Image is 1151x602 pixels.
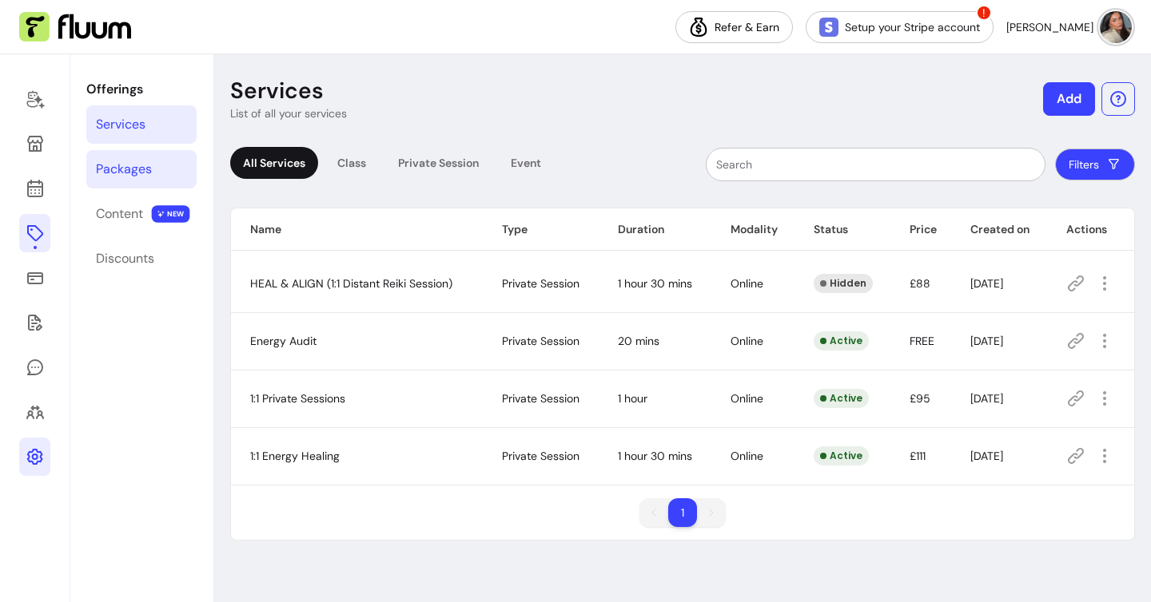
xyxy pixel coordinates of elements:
a: Home [19,80,50,118]
span: Private Session [502,391,579,406]
a: Offerings [19,214,50,252]
th: Actions [1047,208,1134,251]
span: Online [731,449,763,463]
nav: pagination navigation [631,490,734,535]
div: Services [96,115,145,134]
th: Duration [599,208,711,251]
img: avatar [1100,11,1132,43]
th: Created on [951,208,1047,251]
span: HEAL & ALIGN (1:1 Distant Reiki Session) [250,276,452,291]
th: Status [795,208,890,251]
a: Refer & Earn [675,11,793,43]
div: Hidden [814,274,873,293]
span: NEW [152,205,190,223]
li: pagination item 1 active [668,498,697,527]
button: Add [1043,82,1095,116]
span: Online [731,276,763,291]
a: Sales [19,259,50,297]
span: £88 [910,276,930,291]
span: [DATE] [970,334,1003,348]
span: Online [731,391,763,406]
span: £95 [910,391,930,406]
span: [DATE] [970,391,1003,406]
a: Discounts [86,240,197,278]
span: [PERSON_NAME] [1006,19,1093,35]
a: Setup your Stripe account [806,11,994,43]
span: 20 mins [618,334,659,348]
span: ! [976,5,992,21]
th: Modality [711,208,795,251]
span: £111 [910,449,926,463]
div: Private Session [385,147,492,179]
p: Offerings [86,80,197,99]
span: Private Session [502,276,579,291]
div: Active [814,331,869,351]
span: FREE [910,334,934,348]
span: Online [731,334,763,348]
div: Active [814,446,869,465]
span: Private Session [502,334,579,348]
a: Forms [19,303,50,342]
span: Energy Audit [250,334,317,348]
span: 1 hour 30 mins [618,449,692,463]
a: Settings [19,438,50,476]
a: Clients [19,393,50,431]
th: Type [483,208,599,251]
p: List of all your services [230,105,347,121]
a: Services [86,105,197,144]
div: Content [96,204,143,224]
a: Packages [86,150,197,188]
th: Name [231,208,483,251]
img: Stripe Icon [819,18,838,37]
button: avatar[PERSON_NAME] [1006,11,1132,43]
div: Active [814,389,869,408]
div: All Services [230,147,318,179]
div: Packages [96,160,152,179]
span: 1:1 Energy Healing [250,449,340,463]
a: Storefront [19,125,50,163]
span: [DATE] [970,276,1003,291]
span: 1 hour [618,391,647,406]
span: 1 hour 30 mins [618,276,692,291]
button: Filters [1055,149,1135,180]
a: My Messages [19,348,50,386]
a: Calendar [19,169,50,208]
span: Private Session [502,449,579,463]
div: Class [325,147,379,179]
div: Discounts [96,249,154,268]
img: Fluum Logo [19,12,131,42]
th: Price [890,208,951,251]
input: Search [716,156,1035,172]
p: Services [230,77,324,105]
div: Event [498,147,554,179]
a: Content NEW [86,195,197,233]
span: 1:1 Private Sessions [250,391,345,406]
span: [DATE] [970,449,1003,463]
